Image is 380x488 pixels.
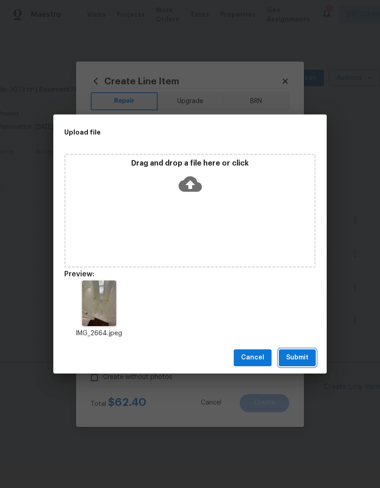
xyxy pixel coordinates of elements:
[286,352,308,363] span: Submit
[234,349,272,366] button: Cancel
[64,329,134,338] p: IMG_2664.jpeg
[82,280,116,326] img: 2Q==
[279,349,316,366] button: Submit
[241,352,264,363] span: Cancel
[64,127,275,137] h2: Upload file
[66,159,314,168] p: Drag and drop a file here or click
